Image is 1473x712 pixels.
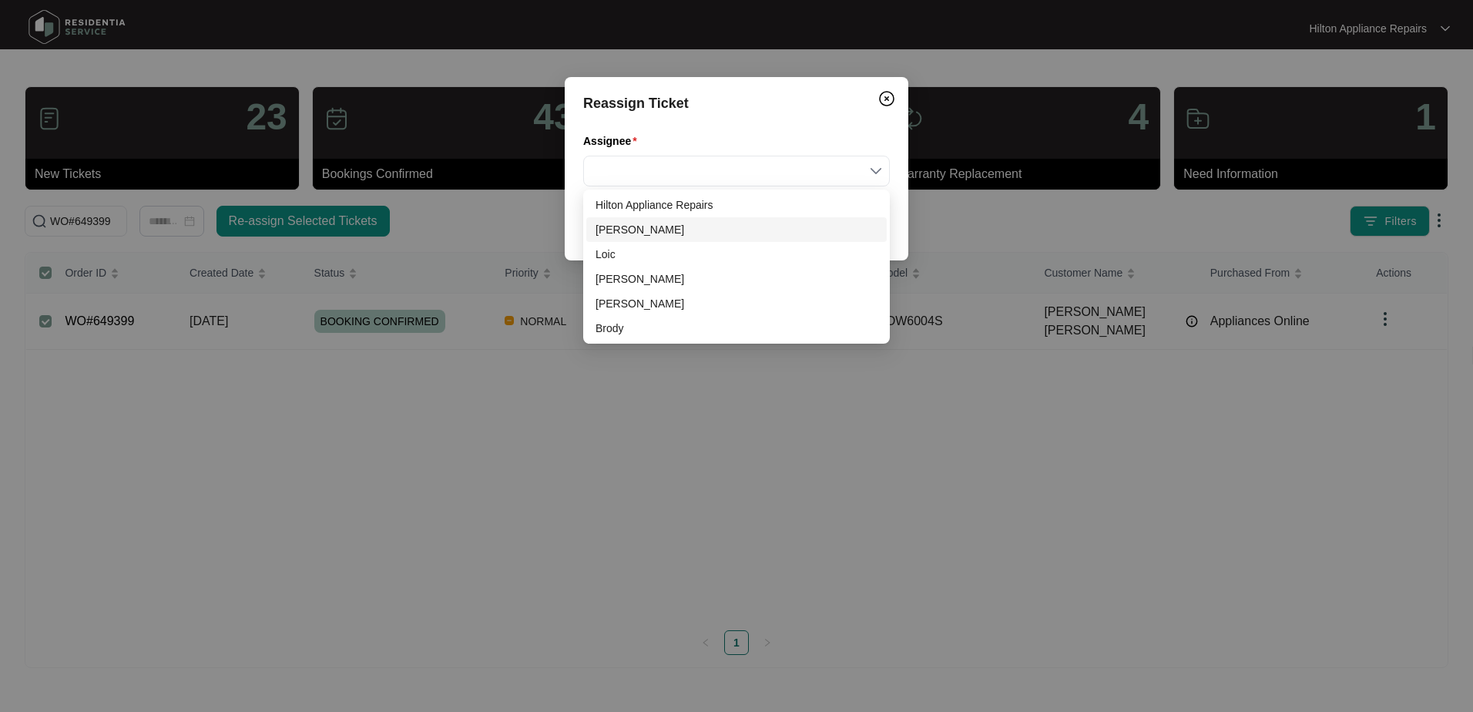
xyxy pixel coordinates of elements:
[586,291,887,316] div: Evan
[586,267,887,291] div: Joel
[592,156,881,186] input: Assignee
[586,316,887,341] div: Brody
[586,217,887,242] div: Dean
[596,196,877,213] div: Hilton Appliance Repairs
[586,193,887,217] div: Hilton Appliance Repairs
[586,242,887,267] div: Loic
[596,221,877,238] div: [PERSON_NAME]
[583,92,890,114] div: Reassign Ticket
[596,270,877,287] div: [PERSON_NAME]
[583,133,643,149] label: Assignee
[874,86,899,111] button: Close
[877,89,896,108] img: closeCircle
[596,295,877,312] div: [PERSON_NAME]
[596,246,877,263] div: Loic
[596,320,877,337] div: Brody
